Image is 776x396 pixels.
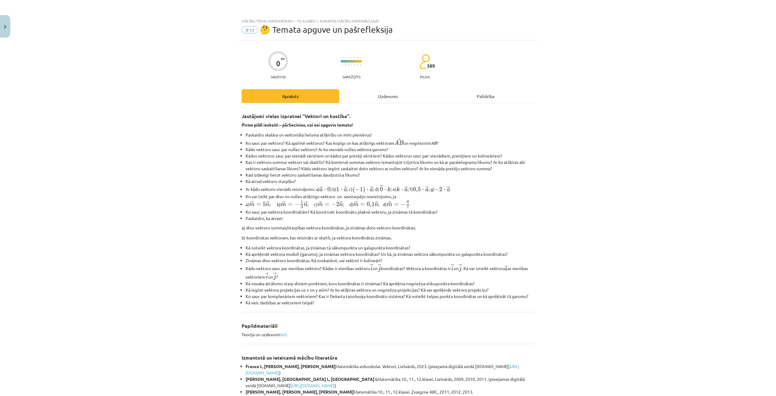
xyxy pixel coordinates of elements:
[404,188,408,191] span: a
[246,215,534,222] li: Paskaidro, ka atrast:
[397,138,400,143] span: →
[266,203,269,206] span: n
[246,264,534,280] li: Kādu vektoru sauc par vienības vektoru? Kādas ir vienības vektoru un koordinātas? Vektora a koord...
[360,57,361,59] img: icon-short-line-57e1e144782c952c97e751825c79c345078a6d821885a25fce030b3d8c18986b.svg
[242,225,534,231] p: a) divu vektoru summas/starpības vektora koordinātas, ja zināmas doto vektoru koordinātas;
[418,187,421,191] span: 5
[246,364,519,375] a: [URL][DOMAIN_NAME]
[246,363,534,376] li: Matemātika vidusskolai. Vektori, Lielvārds, 2023. (pieejama digitālā veidā [DOMAIN_NAME] )
[246,193,534,200] li: Ko var teikt par divu no nulles atšķirīgu vektoru un savstarpējo novietojumu, ja
[370,266,373,271] span: i
[246,251,534,257] li: Kā aprēķināt vektora moduli (garumu), ja zināmas vektora koordinātas? Un kā, ja zināmas vektora s...
[348,64,349,66] img: icon-short-line-57e1e144782c952c97e751825c79c345078a6d821885a25fce030b3d8c18986b.svg
[459,264,462,269] span: →
[246,300,534,306] li: Kā veic darbības ar vektoriem telpā?
[242,19,534,23] div: Mācību tēma: Matemātikas i - 10. klases 1. ieskaites mācību materiāls (a,b)
[380,185,383,189] span: →
[396,187,400,191] span: k
[407,205,409,209] span: 7
[273,274,276,280] span: j
[242,235,534,241] p: b) koordinātas vektoram, kas reizināts ar skaitli, ja vektora koordinātas zināmas.
[437,89,534,103] div: Palīdzība
[319,188,323,191] span: a
[246,389,534,395] li: Matemātika 10., 11., 12.klasei, Zvaigzne ABC, 2011, 2012, 2013.
[246,184,534,193] li: Ar kādu vektoru vienāds reizinājums: a) ; b) ; c) ; d) ﻿ ; e) ; f) ; g)
[427,63,435,69] span: 389
[246,389,354,394] strong: [PERSON_NAME], [PERSON_NAME], [PERSON_NAME]
[280,332,288,337] a: šeit.
[357,57,358,59] img: icon-short-line-57e1e144782c952c97e751825c79c345078a6d821885a25fce030b3d8c18986b.svg
[504,268,508,271] span: a
[353,187,355,193] span: (
[370,264,373,269] span: →
[355,188,360,192] span: −
[370,204,372,208] span: ,
[281,57,285,60] span: XP
[399,140,403,145] span: B
[342,64,343,66] img: icon-short-line-57e1e144782c952c97e751825c79c345078a6d821885a25fce030b3d8c18986b.svg
[246,178,534,184] li: Kā atrod vektoru starpību?
[324,189,326,191] span: ⋅
[360,203,365,206] span: =
[339,203,343,206] span: n
[444,189,446,191] span: ⋅
[348,57,349,59] img: icon-short-line-57e1e144782c952c97e751825c79c345078a6d821885a25fce030b3d8c18986b.svg
[431,140,436,146] em: AB
[242,89,339,103] div: Apraksts
[387,203,392,206] span: m
[401,189,403,191] span: ⋅
[256,203,261,206] span: =
[246,287,534,293] li: Kā iegūst vektora projekcijas uz x un y asīm? Ar ko atšķiras vektora un nogriežņa projekcijas? Kā...
[387,187,391,191] span: k
[351,64,352,66] img: icon-short-line-57e1e144782c952c97e751825c79c345078a6d821885a25fce030b3d8c18986b.svg
[357,64,358,66] img: icon-short-line-57e1e144782c952c97e751825c79c345078a6d821885a25fce030b3d8c18986b.svg
[246,146,534,153] li: Kādu vektoru sauc par nulles vektoru? Ar ko vienāds nulles vektora garums?
[246,245,534,251] li: Kā noteikt vektora koordinātas, ja zināmas tā sākumpunkta un galapunkta koordinātas?
[339,89,437,103] div: Uzdevums
[242,26,258,33] span: #10
[372,201,375,206] span: 1
[246,159,534,172] li: Kas ir vektoru summa: vektors vai skaitlis? Kā konstruē summas vektoru izmantojot trijstūra likum...
[419,54,430,69] img: students-c634bb4e5e11cddfef0936a35e636f08e4e9abd3cc4e673bd6f9a4125e45ecb1.svg
[360,187,363,191] span: 1
[459,266,461,272] span: j
[265,272,268,277] span: →
[416,189,418,193] span: ,
[273,272,276,277] span: →
[380,187,383,191] span: 0
[260,25,393,35] span: 🤔 Temata apguve un pašrefleksija
[394,203,399,206] span: =
[378,266,380,272] span: j
[345,57,346,59] img: icon-short-line-57e1e144782c952c97e751825c79c345078a6d821885a25fce030b3d8c18986b.svg
[304,203,307,206] span: n
[266,274,268,279] span: i
[375,203,378,206] span: n
[4,25,6,29] img: icon-close-lesson-0947bae3869378f0d4975bcd49f059093ad1ed9edebbc8119c70593378902aed.svg
[242,323,278,329] strong: Papildmateriāli
[342,57,343,59] img: icon-short-line-57e1e144782c952c97e751825c79c345078a6d821885a25fce030b3d8c18986b.svg
[406,201,409,203] span: n
[325,203,329,206] span: =
[420,75,430,79] p: pilda
[246,364,336,369] strong: France I., [PERSON_NAME], [PERSON_NAME]
[451,264,454,269] span: →
[422,189,424,191] span: ⋅
[246,138,534,146] li: Ko sauc par vektoru? Kā apzīmē vektorus? Kas kopīgs un kas atšķirīgs vektoram un nogrieznim ?
[246,153,534,159] li: Kādus vektorus sauc par vienādi vērstiem un kādus par pretēji vērstiem? Kādus vektorus sauc par: ...
[249,203,255,206] span: m
[246,172,534,178] li: Kad izdevīgi lietot vektoru saskaitīšanas daudzstūra likumu?
[344,188,347,191] span: a
[451,266,453,271] span: i
[353,203,359,206] span: m
[295,202,299,207] span: −
[331,202,336,207] span: −
[400,202,405,207] span: −
[246,376,377,382] strong: [PERSON_NAME], [GEOGRAPHIC_DATA] I., [GEOGRAPHIC_DATA] I.
[367,189,369,191] span: ⋅
[246,293,534,300] li: Ko sauc par komplanāriem vektoriem? Kas ir Dekarta taisnleņķa koordinātu sistēma? Kā noteikt telp...
[354,57,355,59] img: icon-short-line-57e1e144782c952c97e751825c79c345078a6d821885a25fce030b3d8c18986b.svg
[341,189,343,191] span: ⋅
[394,140,399,145] span: A
[246,280,534,287] li: Kā nosaka attālumu starp diviem punktiem, kuru koordinātas ir zināmas? Kā aprēķina nogriežņa vidu...
[281,203,286,206] span: m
